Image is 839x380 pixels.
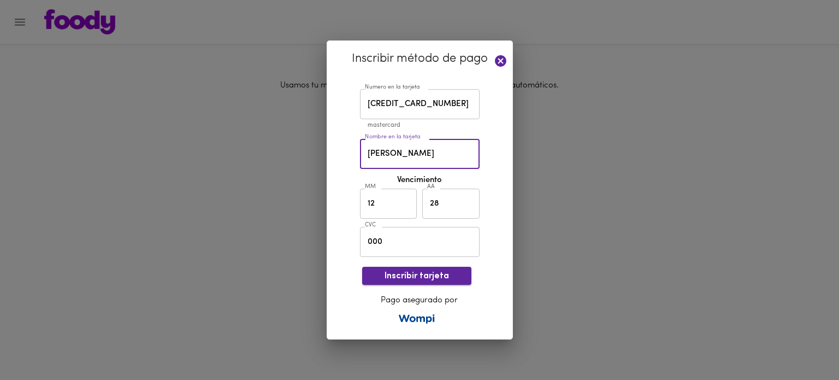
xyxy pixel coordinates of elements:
p: mastercard [368,121,487,131]
iframe: Messagebird Livechat Widget [776,317,828,369]
img: Wompi logo [398,314,436,324]
p: Pago asegurado por [367,295,471,306]
label: Vencimiento [357,174,482,186]
span: Inscribir tarjeta [371,271,463,282]
p: Inscribir método de pago [340,50,499,68]
button: Inscribir tarjeta [362,267,471,285]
